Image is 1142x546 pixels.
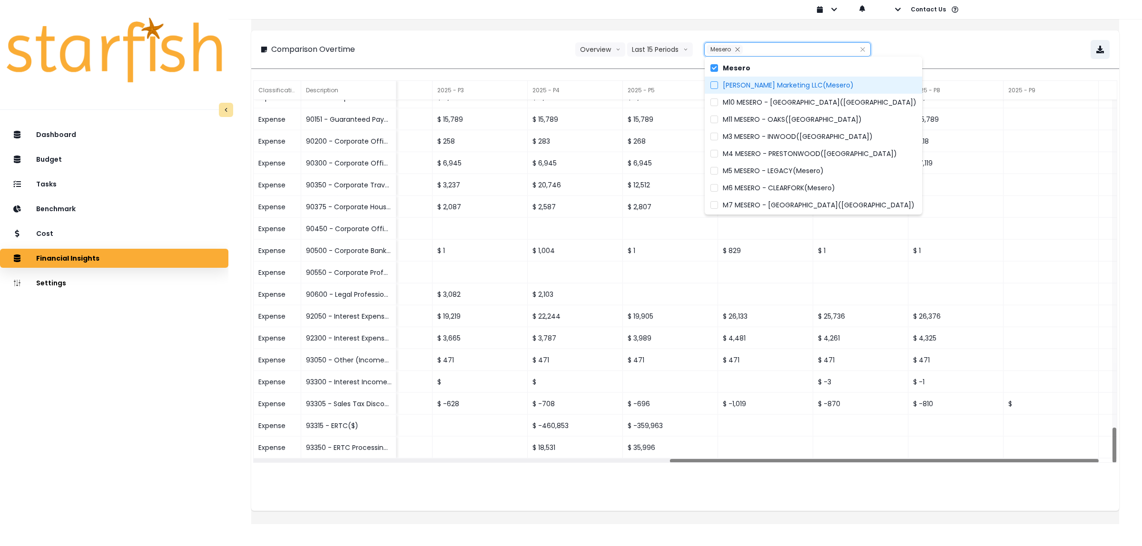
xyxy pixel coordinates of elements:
[683,45,688,54] svg: arrow down line
[254,152,301,174] div: Expense
[1004,393,1099,415] div: $
[528,108,623,130] div: $ 15,789
[732,45,743,54] button: Remove
[813,305,908,327] div: $ 25,736
[723,63,750,73] span: Mesero
[528,240,623,262] div: $ 1,004
[623,240,718,262] div: $ 1
[1004,81,1099,100] div: 2025 - P9
[908,81,1004,100] div: 2025 - P8
[723,115,862,124] span: M11 MESERO - OAKS([GEOGRAPHIC_DATA])
[908,108,1004,130] div: $ 15,789
[301,371,396,393] div: 93300 - Interest Income($)
[254,305,301,327] div: Expense
[860,47,866,52] svg: close
[433,196,528,218] div: $ 2,087
[623,305,718,327] div: $ 19,905
[623,393,718,415] div: $ -696
[528,393,623,415] div: $ -708
[301,240,396,262] div: 90500 - Corporate Bank Fees($)
[254,415,301,437] div: Expense
[623,349,718,371] div: $ 471
[254,393,301,415] div: Expense
[36,180,57,188] p: Tasks
[623,415,718,437] div: $ -359,963
[301,305,396,327] div: 92050 - Interest Expense($)
[623,327,718,349] div: $ 3,989
[718,327,813,349] div: $ 4,481
[433,108,528,130] div: $ 15,789
[254,218,301,240] div: Expense
[623,130,718,152] div: $ 268
[723,149,897,158] span: M4 MESERO - PRESTONWOOD([GEOGRAPHIC_DATA])
[254,174,301,196] div: Expense
[908,130,1004,152] div: $ 218
[301,262,396,283] div: 90550 - Corporate Professional Services($)
[36,131,76,139] p: Dashboard
[718,240,813,262] div: $ 829
[528,371,623,393] div: $
[528,437,623,458] div: $ 18,531
[723,183,835,193] span: M6 MESERO - CLEARFORK(Mesero)
[433,283,528,305] div: $ 3,082
[433,152,528,174] div: $ 6,945
[528,196,623,218] div: $ 2,587
[36,230,53,238] p: Cost
[627,42,693,57] button: Last 15 Periodsarrow down line
[433,371,528,393] div: $
[528,349,623,371] div: $ 471
[301,218,396,240] div: 90450 - Corporate Office Supplies($)
[528,327,623,349] div: $ 3,787
[301,196,396,218] div: 90375 - Corporate Housing($)
[623,196,718,218] div: $ 2,807
[301,393,396,415] div: 93305 - Sales Tax Discount($)
[528,152,623,174] div: $ 6,945
[908,240,1004,262] div: $ 1
[36,156,62,164] p: Budget
[813,349,908,371] div: $ 471
[908,152,1004,174] div: $ 7,119
[36,205,76,213] p: Benchmark
[710,45,731,53] span: Mesero
[254,437,301,458] div: Expense
[908,305,1004,327] div: $ 26,376
[623,174,718,196] div: $ 12,512
[813,240,908,262] div: $ 1
[254,130,301,152] div: Expense
[254,81,301,100] div: Classification
[528,130,623,152] div: $ 283
[254,283,301,305] div: Expense
[860,45,866,54] button: Clear
[301,437,396,458] div: 93350 - ERTC Processing Fees($)
[433,81,528,100] div: 2025 - P3
[254,108,301,130] div: Expense
[528,81,623,100] div: 2025 - P4
[301,327,396,349] div: 92300 - Interest Expense - Other($)
[301,130,396,152] div: 90200 - Corporate Office Payroll Processing Fees($)
[908,327,1004,349] div: $ 4,325
[718,349,813,371] div: $ 471
[813,327,908,349] div: $ 4,261
[433,349,528,371] div: $ 471
[623,152,718,174] div: $ 6,945
[433,393,528,415] div: $ -628
[528,174,623,196] div: $ 20,746
[813,371,908,393] div: $ -3
[254,371,301,393] div: Expense
[301,81,396,100] div: Description
[723,97,916,107] span: M10 MESERO - [GEOGRAPHIC_DATA]([GEOGRAPHIC_DATA])
[301,108,396,130] div: 90151 - Guaranteed Payment($)
[254,240,301,262] div: Expense
[908,349,1004,371] div: $ 471
[254,349,301,371] div: Expense
[433,305,528,327] div: $ 19,219
[433,240,528,262] div: $ 1
[723,80,854,90] span: [PERSON_NAME] Marketing LLC(Mesero)
[616,45,620,54] svg: arrow down line
[254,262,301,283] div: Expense
[718,305,813,327] div: $ 26,133
[528,415,623,437] div: $ -460,853
[301,415,396,437] div: 93315 - ERTC($)
[433,174,528,196] div: $ 3,237
[718,393,813,415] div: $ -1,019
